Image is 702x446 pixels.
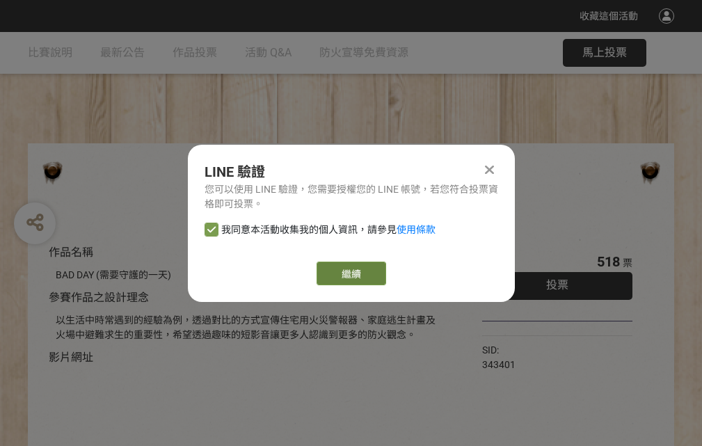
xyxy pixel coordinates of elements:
div: BAD DAY (需要守護的一天) [56,268,440,282]
a: 最新公告 [100,32,145,74]
a: 作品投票 [173,32,217,74]
a: 比賽說明 [28,32,72,74]
span: 作品名稱 [49,246,93,259]
span: 影片網址 [49,351,93,364]
span: 投票 [546,278,568,292]
button: 馬上投票 [563,39,646,67]
a: 防火宣導免費資源 [319,32,408,74]
span: 防火宣導免費資源 [319,46,408,59]
a: 活動 Q&A [245,32,292,74]
span: SID: 343401 [482,344,516,370]
span: 馬上投票 [582,46,627,59]
span: 活動 Q&A [245,46,292,59]
span: 作品投票 [173,46,217,59]
iframe: Facebook Share [519,343,589,357]
span: 518 [597,253,620,270]
span: 比賽說明 [28,46,72,59]
a: 繼續 [317,262,386,285]
a: 使用條款 [397,224,436,235]
span: 收藏這個活動 [580,10,638,22]
span: 票 [623,257,632,269]
div: 以生活中時常遇到的經驗為例，透過對比的方式宣傳住宅用火災警報器、家庭逃生計畫及火場中避難求生的重要性，希望透過趣味的短影音讓更多人認識到更多的防火觀念。 [56,313,440,342]
div: 您可以使用 LINE 驗證，您需要授權您的 LINE 帳號，若您符合投票資格即可投票。 [205,182,498,212]
div: LINE 驗證 [205,161,498,182]
span: 參賽作品之設計理念 [49,291,149,304]
span: 我同意本活動收集我的個人資訊，請參見 [221,223,436,237]
span: 最新公告 [100,46,145,59]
